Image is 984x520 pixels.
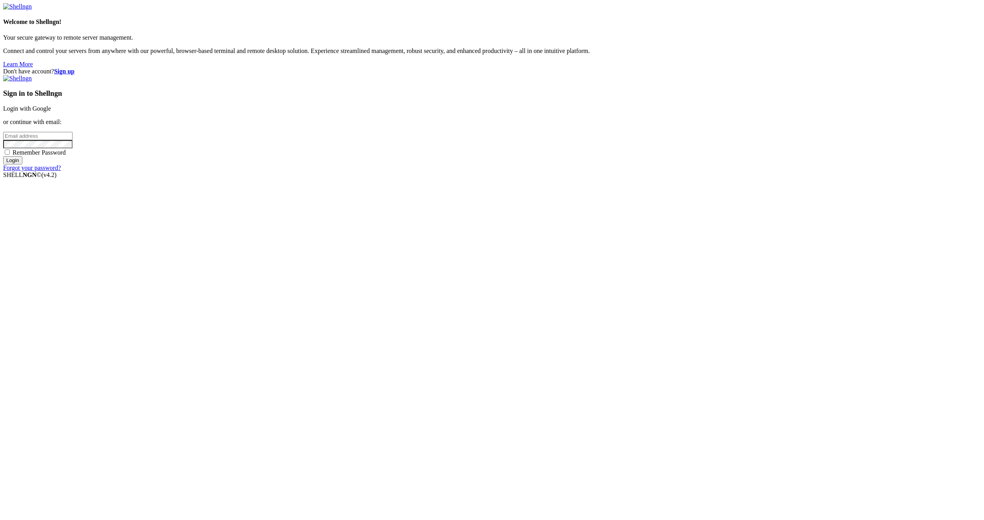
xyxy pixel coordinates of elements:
[3,89,981,98] h3: Sign in to Shellngn
[3,3,32,10] img: Shellngn
[23,172,37,178] b: NGN
[3,105,51,112] a: Login with Google
[13,149,66,156] span: Remember Password
[5,150,10,155] input: Remember Password
[42,172,57,178] span: 4.2.0
[3,68,981,75] div: Don't have account?
[54,68,75,75] a: Sign up
[3,61,33,68] a: Learn More
[3,47,981,55] p: Connect and control your servers from anywhere with our powerful, browser-based terminal and remo...
[3,34,981,41] p: Your secure gateway to remote server management.
[3,119,981,126] p: or continue with email:
[3,156,22,164] input: Login
[3,172,56,178] span: SHELL ©
[3,132,73,140] input: Email address
[3,18,981,26] h4: Welcome to Shellngn!
[3,75,32,82] img: Shellngn
[3,164,61,171] a: Forgot your password?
